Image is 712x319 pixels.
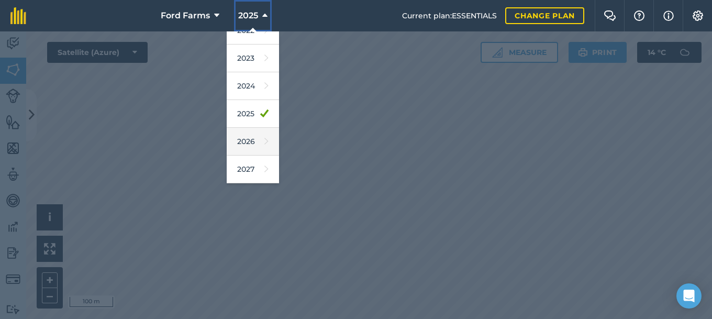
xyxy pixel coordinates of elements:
[10,7,26,24] img: fieldmargin Logo
[238,9,258,22] span: 2025
[227,156,279,183] a: 2027
[161,9,210,22] span: Ford Farms
[402,10,497,21] span: Current plan : ESSENTIALS
[676,283,702,309] div: Open Intercom Messenger
[663,9,674,22] img: svg+xml;base64,PHN2ZyB4bWxucz0iaHR0cDovL3d3dy53My5vcmcvMjAwMC9zdmciIHdpZHRoPSIxNyIgaGVpZ2h0PSIxNy...
[227,128,279,156] a: 2026
[227,45,279,72] a: 2023
[505,7,584,24] a: Change plan
[633,10,646,21] img: A question mark icon
[692,10,704,21] img: A cog icon
[604,10,616,21] img: Two speech bubbles overlapping with the left bubble in the forefront
[227,100,279,128] a: 2025
[227,72,279,100] a: 2024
